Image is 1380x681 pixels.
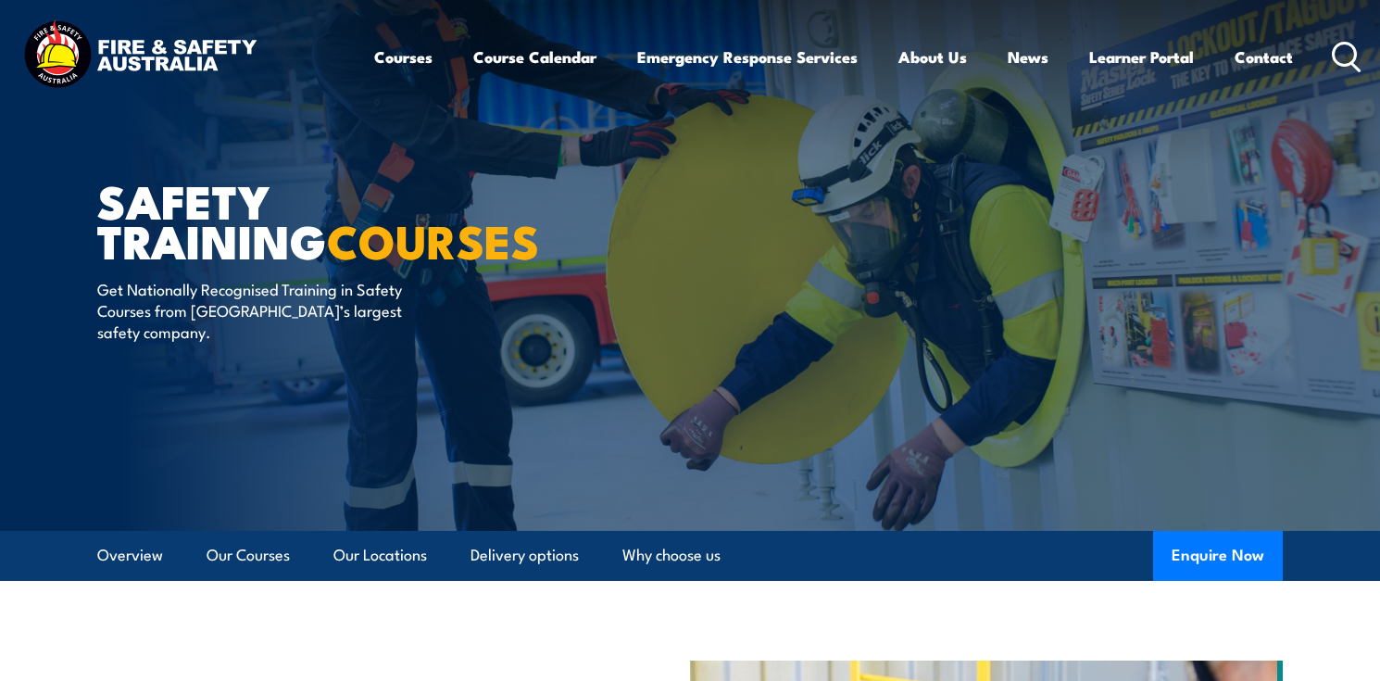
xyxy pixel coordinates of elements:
[97,278,435,343] p: Get Nationally Recognised Training in Safety Courses from [GEOGRAPHIC_DATA]’s largest safety comp...
[333,531,427,580] a: Our Locations
[898,32,967,82] a: About Us
[637,32,858,82] a: Emergency Response Services
[207,531,290,580] a: Our Courses
[97,180,555,259] h1: Safety Training
[1235,32,1293,82] a: Contact
[1153,531,1283,581] button: Enquire Now
[470,531,579,580] a: Delivery options
[327,204,539,275] strong: COURSES
[374,32,433,82] a: Courses
[622,531,721,580] a: Why choose us
[1089,32,1194,82] a: Learner Portal
[473,32,596,82] a: Course Calendar
[1008,32,1048,82] a: News
[97,531,163,580] a: Overview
